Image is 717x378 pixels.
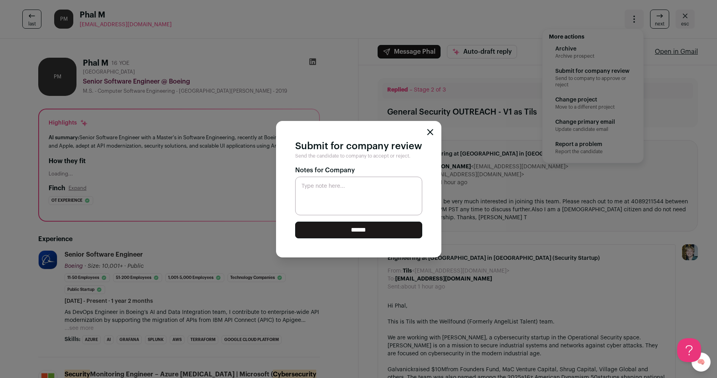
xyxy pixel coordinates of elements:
span: Send the candidate to company to accept or reject. [295,153,410,159]
label: Notes for Company [295,166,422,175]
a: 🧠 [692,353,711,372]
h2: Submit for company review [295,140,422,153]
iframe: Toggle Customer Support [677,338,701,362]
button: Close modal [427,129,433,135]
